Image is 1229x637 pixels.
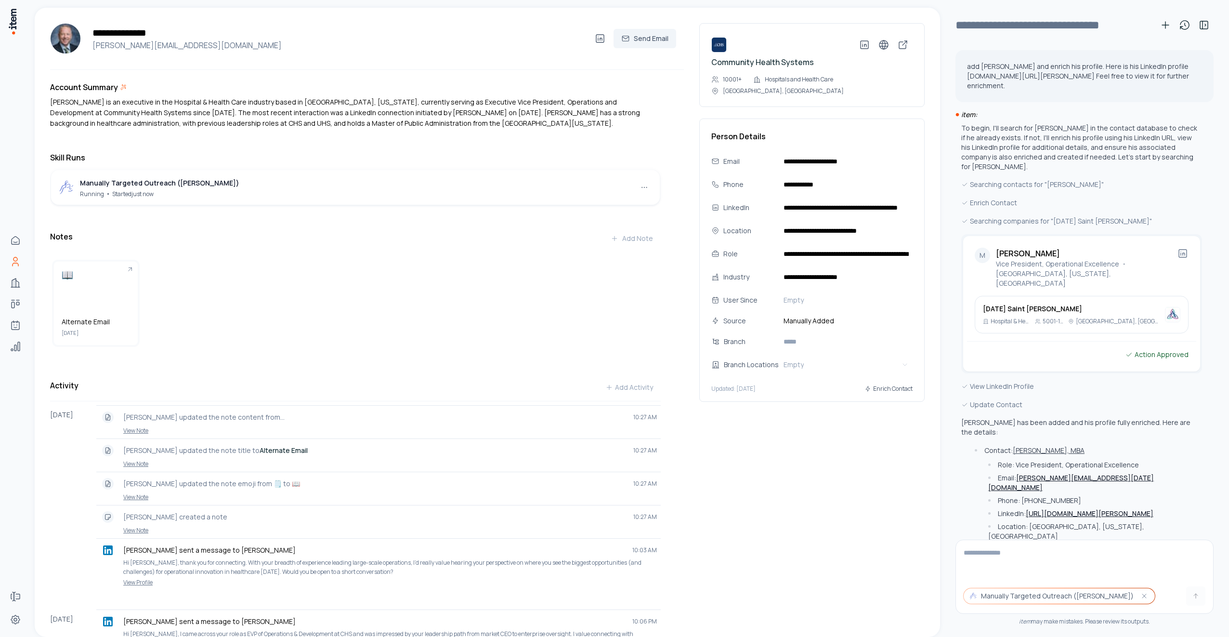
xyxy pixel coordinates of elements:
a: [URL][DOMAIN_NAME][PERSON_NAME] [1026,509,1153,518]
div: Source [723,316,776,326]
i: item [1019,617,1031,625]
i: item: [961,110,977,119]
button: [PERSON_NAME], MBA [1013,446,1085,455]
div: View LinkedIn Profile [961,381,1202,392]
a: Forms [6,587,25,606]
a: View Note [100,527,657,534]
div: Update Contact [961,399,1202,410]
h3: Skill Runs [50,152,661,163]
img: Item Brain Logo [8,8,17,35]
div: Industry [723,272,776,282]
div: Enrich Contact [961,198,1202,208]
img: Community Health Systems [711,37,727,53]
span: Running [80,190,104,198]
div: [PERSON_NAME] is an executive in the Hospital & Health Care industry based in [GEOGRAPHIC_DATA], ... [50,97,661,129]
p: [PERSON_NAME] has been added and his profile fully enriched. Here are the details: [961,418,1202,437]
button: Enrich Contact [864,380,913,398]
p: [GEOGRAPHIC_DATA], [GEOGRAPHIC_DATA] [723,87,844,95]
li: Phone: [PHONE_NUMBER] [986,496,1202,505]
a: View Note [100,427,657,435]
a: Settings [6,610,25,629]
button: Add Note [603,229,661,248]
h3: Account Summary [50,81,118,93]
div: Manually Targeted Outreach ([PERSON_NAME]) [80,178,239,188]
button: View history [1175,15,1194,35]
div: Add Note [611,234,653,243]
button: Toggle sidebar [1194,15,1214,35]
p: Hospital & Health Care [991,318,1031,325]
div: Branch Locations [724,359,785,370]
h3: Activity [50,380,78,391]
a: Analytics [6,337,25,356]
h3: [DATE] Saint [PERSON_NAME] [983,304,1161,314]
div: to [123,412,626,422]
img: outbound [59,180,74,195]
button: Empty [780,292,913,308]
h4: [PERSON_NAME][EMAIL_ADDRESS][DOMAIN_NAME] [89,40,590,51]
img: book [62,269,73,281]
p: [PERSON_NAME] updated the note title to [123,446,626,455]
img: outbound [969,592,977,600]
h2: [PERSON_NAME] [996,248,1177,259]
p: Updated: [DATE] [711,385,756,393]
div: User Since [723,295,776,305]
li: Location: [GEOGRAPHIC_DATA], [US_STATE], [GEOGRAPHIC_DATA] [986,522,1202,541]
p: 5001-10000 [1043,318,1064,325]
img: linkedin logo [103,617,113,626]
div: Action Approved [1125,349,1189,360]
span: Empty [784,295,804,305]
span: 10:27 AM [633,447,657,454]
p: [PERSON_NAME] sent a message to [PERSON_NAME] [123,617,625,626]
a: View Note [100,493,657,501]
a: Deals [6,294,25,314]
span: 10:27 AM [633,513,657,521]
li: Email: [986,473,1202,492]
strong: Alternate Email [260,446,308,455]
p: Vice President, Operational Excellence ・ [GEOGRAPHIC_DATA], [US_STATE], [GEOGRAPHIC_DATA] [996,259,1177,288]
span: 10:27 AM [633,480,657,488]
p: 10001+ [723,76,742,83]
h3: Notes [50,231,73,242]
img: Kevin Stockton [50,23,81,54]
a: Home [6,231,25,250]
div: may make mistakes. Please review its outputs. [955,618,1214,625]
h3: Person Details [711,131,913,142]
a: View Profile [100,579,657,586]
p: [PERSON_NAME] created a note [123,512,626,522]
h5: Alternate Email [62,317,130,327]
p: add [PERSON_NAME] and enrich his profile. Here is his LinkedIn profile [DOMAIN_NAME][URL][PERSON_... [967,62,1202,91]
p: Contact: [984,446,1085,455]
p: [GEOGRAPHIC_DATA], [GEOGRAPHIC_DATA] [1076,318,1161,325]
a: Community Health Systems [711,57,814,67]
img: linkedin logo [103,545,113,555]
span: • [106,189,110,198]
p: [PERSON_NAME] updated the note content from [123,412,626,422]
button: Add Activity [598,378,661,397]
div: Searching companies for "[DATE] Saint [PERSON_NAME]" [961,216,1202,226]
li: LinkedIn: [986,509,1202,518]
span: 10:27 AM [633,413,657,421]
img: Ascension Saint Thomas [1165,307,1180,322]
a: Agents [6,316,25,335]
span: Manually Targeted Outreach ([PERSON_NAME]) [981,591,1134,601]
p: [PERSON_NAME] updated the note emoji from 🗒️ to 📖 [123,479,626,489]
span: 10:03 AM [632,546,657,554]
p: Hi [PERSON_NAME], thank you for connecting. With your breadth of experience leading large-scale o... [123,558,657,577]
li: Role: Vice President, Operational Excellence [986,460,1202,470]
div: Email [723,156,776,167]
span: 10:06 PM [632,618,657,625]
button: Manually Targeted Outreach ([PERSON_NAME]) [964,588,1155,604]
div: Searching contacts for "[PERSON_NAME]" [961,179,1202,190]
div: M [975,248,990,263]
p: Hospitals and Health Care [765,76,833,83]
div: Phone [723,179,776,190]
button: Send Email [614,29,676,48]
a: View Note [100,460,657,468]
span: Started just now [112,190,154,198]
span: Manually Added [780,316,913,326]
button: New conversation [1156,15,1175,35]
div: Role [723,249,776,259]
span: [DATE] [62,329,130,337]
a: Companies [6,273,25,292]
div: [DATE] [50,405,96,590]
